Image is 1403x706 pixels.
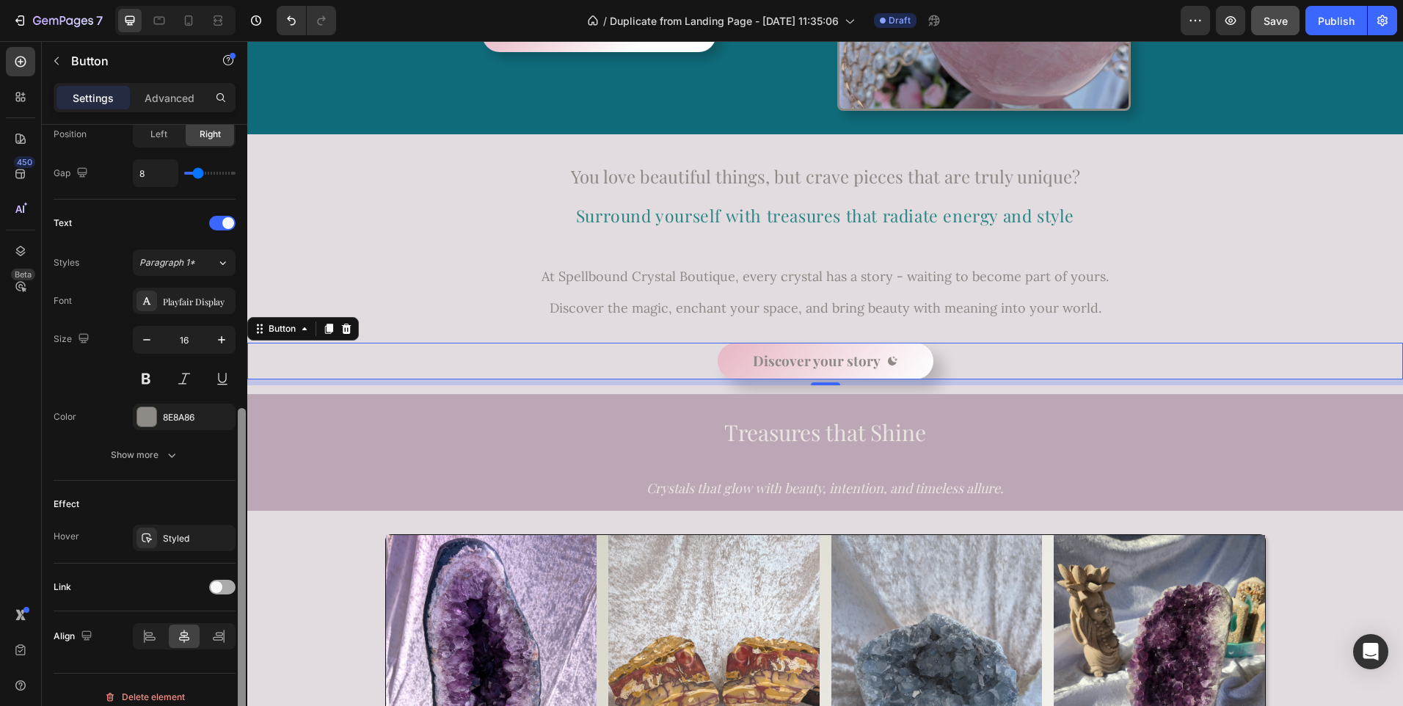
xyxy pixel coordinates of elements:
[139,256,195,269] span: Paragraph 1*
[610,13,839,29] span: Duplicate from Landing Page - [DATE] 11:35:06
[1305,6,1367,35] button: Publish
[399,438,757,456] i: Crystals that glow with beauty, intention, and timeless allure.
[889,14,911,27] span: Draft
[163,411,232,424] div: 8E8A86
[134,160,178,186] input: Auto
[73,90,114,106] p: Settings
[104,688,185,706] div: Delete element
[54,498,79,511] div: Effect
[506,310,633,329] span: Discover your story
[1353,634,1388,669] div: Open Intercom Messenger
[14,156,35,168] div: 450
[54,330,92,349] div: Size
[6,6,109,35] button: 7
[18,281,51,294] div: Button
[54,581,71,594] div: Link
[294,227,861,244] span: At Spellbound Crystal Boutique, every crystal has a story - waiting to become part of yours.
[133,250,236,276] button: Paragraph 1*
[1264,15,1288,27] span: Save
[54,294,72,307] div: Font
[200,128,221,141] span: Right
[145,90,194,106] p: Advanced
[54,627,95,647] div: Align
[54,410,76,423] div: Color
[54,216,72,230] div: Text
[54,530,79,543] div: Hover
[247,41,1403,706] iframe: Design area
[11,269,35,280] div: Beta
[477,376,679,406] span: Treasures that Shine
[54,256,79,269] div: Styles
[163,295,232,308] div: Playfair Display
[54,164,91,183] div: Gap
[163,532,232,545] div: Styled
[603,13,607,29] span: /
[324,123,833,147] span: You love beautiful things, but crave pieces that are truly unique?
[470,302,686,338] button: <p><span style="font-size:19px;">Discover your story</span></p>
[71,52,196,70] p: Button
[54,442,236,468] button: Show more
[111,448,179,462] div: Show more
[302,258,854,275] span: Discover the magic, enchant your space, and bring beauty with meaning into your world.
[96,12,103,29] p: 7
[277,6,336,35] div: Undo/Redo
[1251,6,1300,35] button: Save
[1318,13,1355,29] div: Publish
[150,128,167,141] span: Left
[329,163,827,186] span: Surround yourself with treasures that radiate energy and style
[54,128,87,141] div: Position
